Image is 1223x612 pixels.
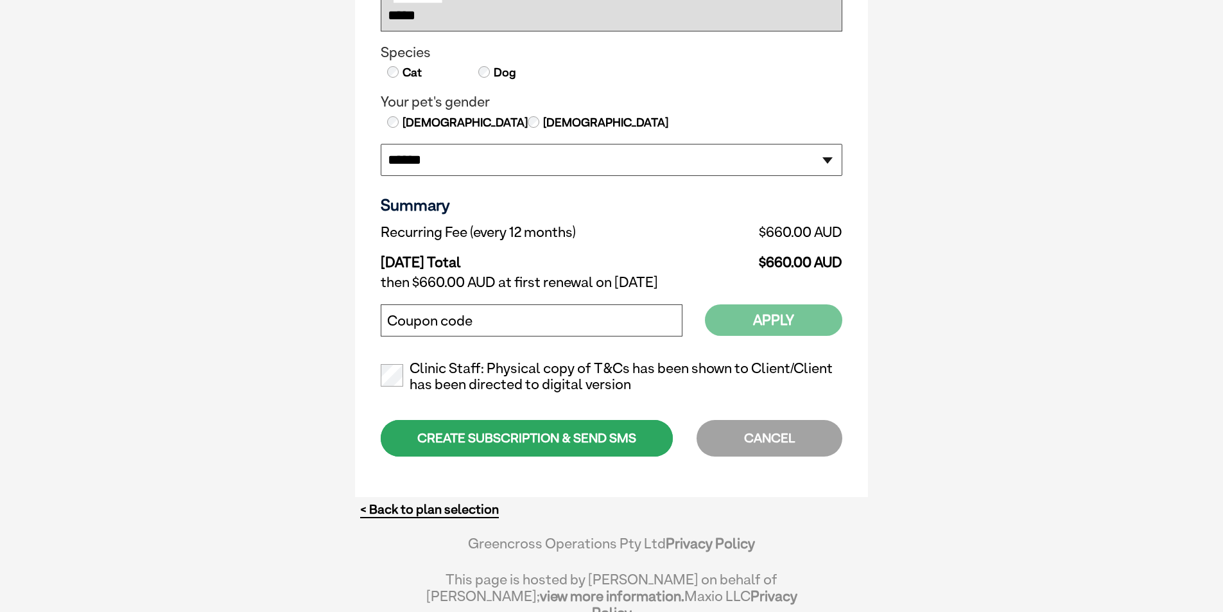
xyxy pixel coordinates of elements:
a: < Back to plan selection [360,502,499,518]
td: [DATE] Total [381,244,702,271]
label: Coupon code [387,313,473,329]
legend: Your pet's gender [381,94,842,110]
a: Privacy Policy [666,535,755,552]
h3: Summary [381,195,842,214]
label: Clinic Staff: Physical copy of T&Cs has been shown to Client/Client has been directed to digital ... [381,360,842,394]
td: $660.00 AUD [702,244,842,271]
input: Clinic Staff: Physical copy of T&Cs has been shown to Client/Client has been directed to digital ... [381,364,403,387]
td: Recurring Fee (every 12 months) [381,221,702,244]
td: then $660.00 AUD at first renewal on [DATE] [381,271,842,294]
td: $660.00 AUD [702,221,842,244]
a: view more information. [540,588,684,604]
button: Apply [705,304,842,336]
div: CREATE SUBSCRIPTION & SEND SMS [381,420,673,457]
legend: Species [381,44,842,61]
div: CANCEL [697,420,842,457]
div: Greencross Operations Pty Ltd [426,535,797,564]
